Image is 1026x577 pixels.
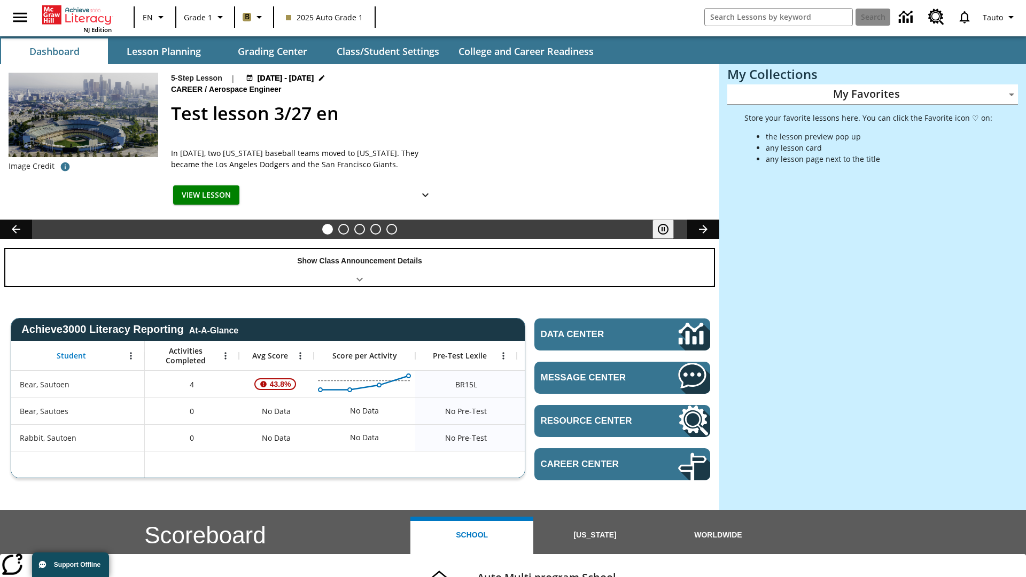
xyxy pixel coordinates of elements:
div: No Data, Rabbit, Sautoen [239,424,314,451]
button: Slide 1 Test lesson 3/27 en [322,224,333,235]
span: 2025 Auto Grade 1 [286,12,363,23]
span: Data Center [541,329,642,340]
div: My Favorites [727,84,1018,105]
span: Pre-Test Lexile [433,351,487,361]
div: Pause [652,220,685,239]
div: No Data, Bear, Sautoes [345,400,384,422]
button: Profile/Settings [978,7,1022,27]
p: Image Credit [9,161,55,171]
button: Grading Center [219,38,326,64]
button: Lesson Planning [110,38,217,64]
span: Tauto [983,12,1003,23]
button: Image credit: David Sucsy/E+/Getty Images [55,157,76,176]
span: | [231,73,235,84]
span: Career Center [541,459,646,470]
div: 4, Bear, Sautoen [145,371,239,397]
button: Class/Student Settings [328,38,448,64]
a: Data Center [534,318,710,350]
span: Grade 1 [184,12,212,23]
p: Show Class Announcement Details [297,255,422,267]
span: No Data [256,400,296,422]
div: In [DATE], two [US_STATE] baseball teams moved to [US_STATE]. They became the Los Angeles Dodgers... [171,147,438,170]
button: Open Menu [495,348,511,364]
div: 0, Rabbit, Sautoen [145,424,239,451]
span: In 1958, two New York baseball teams moved to California. They became the Los Angeles Dodgers and... [171,147,438,170]
button: Open side menu [4,2,36,33]
div: No Data, Bear, Sautoes [239,397,314,424]
button: Worldwide [657,517,780,554]
button: Open Menu [292,348,308,364]
span: 4 [190,379,194,390]
p: 5-Step Lesson [171,73,222,84]
button: Support Offline [32,552,109,577]
button: Slide 5 Remembering Justice O'Connor [386,224,397,235]
span: Bear, Sautoen [20,379,69,390]
button: Lesson carousel, Next [687,220,719,239]
img: Dodgers stadium. [9,73,158,157]
input: search field [705,9,852,26]
span: 0 [190,432,194,443]
a: Message Center [534,362,710,394]
div: 0, Bear, Sautoes [145,397,239,424]
button: Dashboard [1,38,108,64]
button: Open Menu [217,348,234,364]
span: EN [143,12,153,23]
span: [DATE] - [DATE] [258,73,314,84]
button: Slide 2 Ask the Scientist: Furry Friends [338,224,349,235]
div: Show Class Announcement Details [5,249,714,286]
a: Resource Center, Will open in new tab [922,3,951,32]
span: Achieve3000 Literacy Reporting [21,323,238,336]
span: Aerospace Engineer [209,84,283,96]
p: Store your favorite lessons here. You can click the Favorite icon ♡ on: [744,112,992,123]
button: [US_STATE] [533,517,656,554]
li: any lesson card [766,142,992,153]
span: 0 [190,406,194,417]
li: any lesson page next to the title [766,153,992,165]
span: Message Center [541,372,646,383]
div: At-A-Glance [189,324,238,336]
a: Home [42,4,112,26]
div: Home [42,3,112,34]
div: 10 Lexile, ER, Based on the Lexile Reading measure, student is an Emerging Reader (ER) and will h... [517,371,618,397]
span: Score per Activity [332,351,397,361]
div: No Data, Bear, Sautoes [517,397,618,424]
button: Pause [652,220,674,239]
button: School [410,517,533,554]
a: Resource Center, Will open in new tab [534,405,710,437]
li: the lesson preview pop up [766,131,992,142]
span: Rabbit, Sautoen [20,432,76,443]
span: Bear, Sautoes [20,406,68,417]
span: B [245,10,250,24]
button: View Lesson [173,185,239,205]
span: Resource Center [541,416,646,426]
div: , 43.8%, Attention! This student's Average First Try Score of 43.8% is below 65%, Bear, Sautoen [239,371,314,397]
h3: My Collections [727,67,1018,82]
button: Aug 24 - Aug 24 Choose Dates [244,73,328,84]
button: Open Menu [123,348,139,364]
a: Data Center [892,3,922,32]
span: Career [171,84,205,96]
div: No Data, Rabbit, Sautoen [345,427,384,448]
span: No Data [256,427,296,449]
h2: Test lesson 3/27 en [171,100,706,127]
span: Support Offline [54,561,100,568]
button: College and Career Readiness [450,38,602,64]
button: Slide 3 Cars of the Future? [354,224,365,235]
span: Student [57,351,86,361]
span: Activities Completed [150,346,221,365]
span: No Pre-Test, Bear, Sautoes [445,406,487,417]
button: Show Details [415,185,436,205]
span: 43.8% [266,375,296,394]
span: Avg Score [252,351,288,361]
div: No Data, Rabbit, Sautoen [517,424,618,451]
button: Grade: Grade 1, Select a grade [180,7,231,27]
button: Boost Class color is light brown. Change class color [238,7,270,27]
a: Career Center [534,448,710,480]
span: NJ Edition [83,26,112,34]
button: Slide 4 Pre-release lesson [370,224,381,235]
button: Language: EN, Select a language [138,7,172,27]
span: Beginning reader 15 Lexile, Bear, Sautoen [455,379,477,390]
span: / [205,85,207,93]
span: No Pre-Test, Rabbit, Sautoen [445,432,487,443]
a: Notifications [951,3,978,31]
